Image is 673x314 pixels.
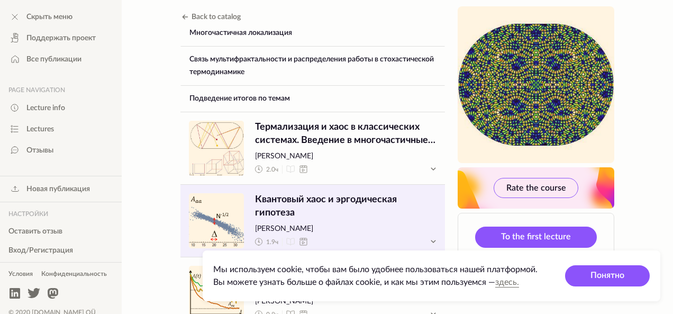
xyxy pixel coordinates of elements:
a: Условия [4,266,37,283]
a: Связь мультифрактальности и распределения работы в стохастической термодинамике [181,47,444,85]
a: Подведение итогов по темам [181,86,444,111]
span: 1.9 ч [266,238,278,247]
span: Back to catalog [192,13,241,21]
a: To the first lecture [475,227,597,248]
span: Все публикации [26,54,81,65]
span: Скрыть меню [26,12,72,22]
span: [PERSON_NAME] [255,151,436,162]
span: 2.0 ч [266,165,278,174]
a: здесь. [495,278,519,286]
button: Back to catalog [179,11,241,23]
a: undefinedКвантовый хаос и эргодическая гипотеза[PERSON_NAME] 1.9ч [180,185,445,257]
a: undefinedТермализация и хаос в классических системах. Введение в многочастичные квантовые системы... [180,112,445,184]
span: To the first lecture [501,232,571,241]
span: Lectures [26,124,54,134]
span: Отзывы [26,145,53,156]
a: Многочастичная локализация [181,20,444,46]
span: [PERSON_NAME] [255,297,436,307]
span: Квантовый хаос и эргодическая гипотеза [255,193,436,220]
span: [PERSON_NAME] [255,224,436,235]
button: Rate the course [494,178,578,198]
span: Поддержать проект [26,33,96,43]
span: Lecture info [26,103,65,113]
span: Термализация и хаос в классических системах. Введение в многочастичные квантовые системы [255,121,436,147]
button: Понятно [565,265,650,286]
span: Мы используем cookie, чтобы вам было удобнее пользоваться нашей платформой. Вы можете узнать боль... [213,265,538,286]
a: Конфиденциальность [37,266,111,283]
